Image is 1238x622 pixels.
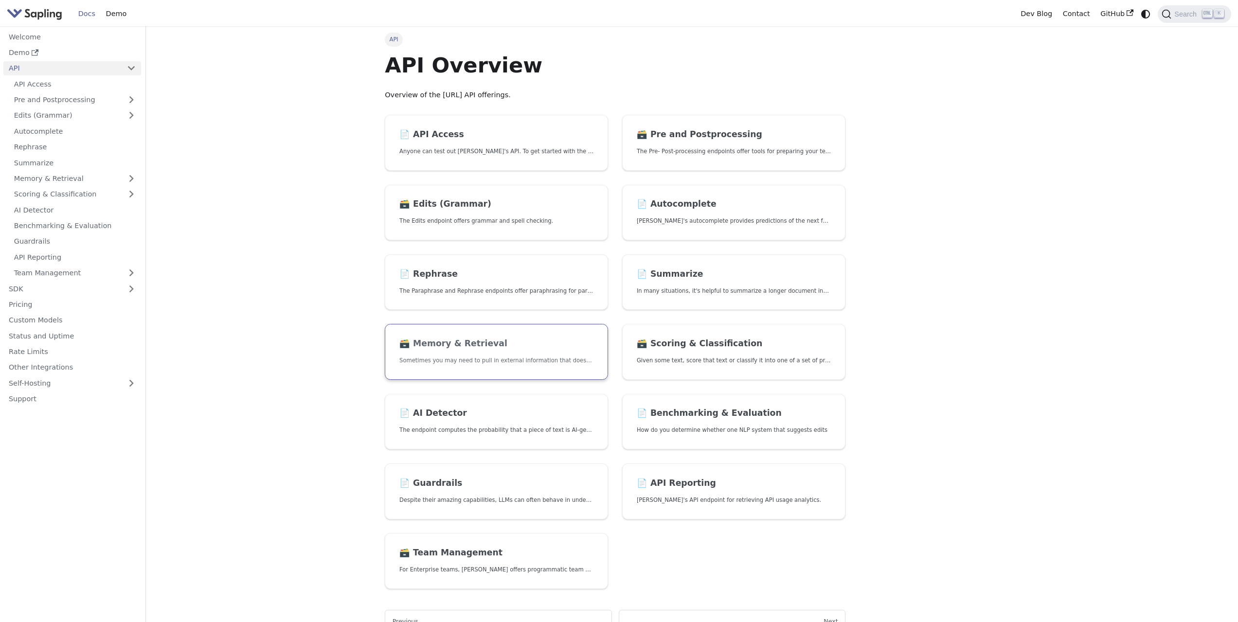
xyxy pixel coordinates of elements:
p: The Edits endpoint offers grammar and spell checking. [399,216,593,226]
a: 🗃️ Scoring & ClassificationGiven some text, score that text or classify it into one of a set of p... [622,324,845,380]
a: 📄️ SummarizeIn many situations, it's helpful to summarize a longer document into a shorter, more ... [622,254,845,310]
a: 🗃️ Memory & RetrievalSometimes you may need to pull in external information that doesn't fit in t... [385,324,608,380]
button: Switch between dark and light mode (currently system mode) [1139,7,1153,21]
a: SDK [3,282,122,296]
kbd: K [1214,9,1224,18]
img: Sapling.ai [7,7,62,21]
a: 📄️ RephraseThe Paraphrase and Rephrase endpoints offer paraphrasing for particular styles. [385,254,608,310]
p: The Paraphrase and Rephrase endpoints offer paraphrasing for particular styles. [399,286,593,296]
h2: API Access [399,129,593,140]
h2: API Reporting [637,478,831,489]
a: API [3,61,122,75]
p: The endpoint computes the probability that a piece of text is AI-generated, [399,426,593,435]
a: Memory & Retrieval [9,172,141,186]
p: Sapling's API endpoint for retrieving API usage analytics. [637,496,831,505]
a: API Reporting [9,250,141,264]
button: Expand sidebar category 'SDK' [122,282,141,296]
a: 📄️ GuardrailsDespite their amazing capabilities, LLMs can often behave in undesired [385,463,608,519]
h2: Memory & Retrieval [399,338,593,349]
h2: Pre and Postprocessing [637,129,831,140]
h2: Summarize [637,269,831,280]
h2: Team Management [399,548,593,558]
h2: Rephrase [399,269,593,280]
a: Autocomplete [9,124,141,138]
a: Self-Hosting [3,376,141,390]
a: 🗃️ Team ManagementFor Enterprise teams, [PERSON_NAME] offers programmatic team provisioning and m... [385,533,608,589]
a: 📄️ Autocomplete[PERSON_NAME]'s autocomplete provides predictions of the next few characters or words [622,185,845,241]
a: Sapling.ai [7,7,66,21]
a: Docs [73,6,101,21]
h2: AI Detector [399,408,593,419]
a: Scoring & Classification [9,187,141,201]
a: API Access [9,77,141,91]
h2: Benchmarking & Evaluation [637,408,831,419]
p: Given some text, score that text or classify it into one of a set of pre-specified categories. [637,356,831,365]
h2: Scoring & Classification [637,338,831,349]
a: AI Detector [9,203,141,217]
h2: Edits (Grammar) [399,199,593,210]
a: 🗃️ Edits (Grammar)The Edits endpoint offers grammar and spell checking. [385,185,608,241]
nav: Breadcrumbs [385,33,845,46]
p: Sometimes you may need to pull in external information that doesn't fit in the context size of an... [399,356,593,365]
span: API [385,33,403,46]
p: For Enterprise teams, Sapling offers programmatic team provisioning and management. [399,565,593,574]
a: Rephrase [9,140,141,154]
a: Contact [1058,6,1095,21]
h2: Guardrails [399,478,593,489]
a: GitHub [1095,6,1138,21]
a: Rate Limits [3,345,141,359]
a: 📄️ Benchmarking & EvaluationHow do you determine whether one NLP system that suggests edits [622,394,845,450]
button: Search (Ctrl+K) [1158,5,1231,23]
a: Demo [101,6,132,21]
p: How do you determine whether one NLP system that suggests edits [637,426,831,435]
p: In many situations, it's helpful to summarize a longer document into a shorter, more easily diges... [637,286,831,296]
p: The Pre- Post-processing endpoints offer tools for preparing your text data for ingestation as we... [637,147,831,156]
a: Dev Blog [1015,6,1057,21]
a: Pricing [3,298,141,312]
a: Benchmarking & Evaluation [9,219,141,233]
p: Despite their amazing capabilities, LLMs can often behave in undesired [399,496,593,505]
a: 🗃️ Pre and PostprocessingThe Pre- Post-processing endpoints offer tools for preparing your text d... [622,115,845,171]
a: Guardrails [9,234,141,249]
p: Anyone can test out Sapling's API. To get started with the API, simply: [399,147,593,156]
p: Sapling's autocomplete provides predictions of the next few characters or words [637,216,831,226]
a: Demo [3,46,141,60]
a: Status and Uptime [3,329,141,343]
h1: API Overview [385,52,845,78]
a: 📄️ API Reporting[PERSON_NAME]'s API endpoint for retrieving API usage analytics. [622,463,845,519]
a: Support [3,392,141,406]
p: Overview of the [URL] API offerings. [385,89,845,101]
a: Summarize [9,156,141,170]
h2: Autocomplete [637,199,831,210]
a: Custom Models [3,313,141,327]
a: Welcome [3,30,141,44]
a: Pre and Postprocessing [9,93,141,107]
a: 📄️ API AccessAnyone can test out [PERSON_NAME]'s API. To get started with the API, simply: [385,115,608,171]
button: Collapse sidebar category 'API' [122,61,141,75]
a: Team Management [9,266,141,280]
a: Other Integrations [3,360,141,374]
span: Search [1171,10,1202,18]
a: Edits (Grammar) [9,108,141,123]
a: 📄️ AI DetectorThe endpoint computes the probability that a piece of text is AI-generated, [385,394,608,450]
